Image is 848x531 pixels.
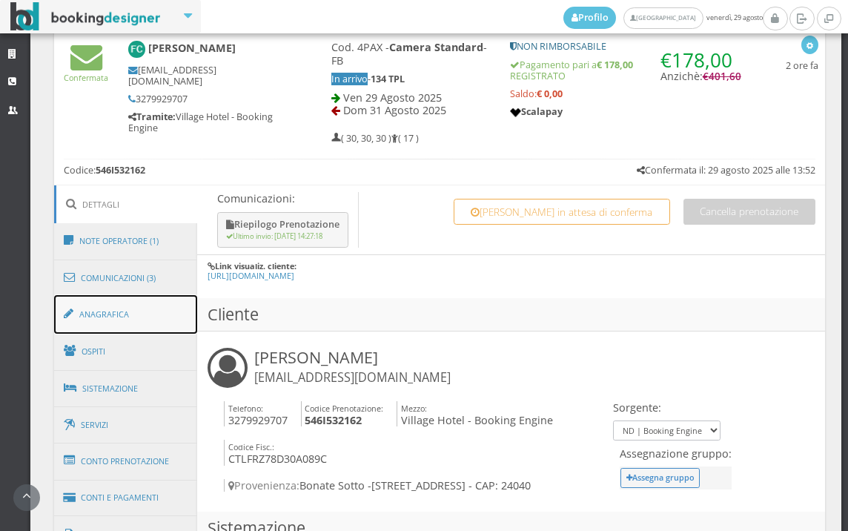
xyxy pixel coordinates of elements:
[54,479,198,517] a: Conti e Pagamenti
[96,164,145,177] b: 546I532162
[54,295,198,334] a: Anagrafica
[148,42,236,56] b: [PERSON_NAME]
[224,440,327,466] h4: CTLFRZ78D30A089C
[224,401,288,427] h4: 3279929707
[613,401,721,414] h4: Sorgente:
[331,133,419,144] h5: ( 30, 30, 30 ) ( 17 )
[228,478,299,492] span: Provenienza:
[331,73,491,85] h5: -
[397,401,553,427] h4: Village Hotel - Booking Engine
[703,70,741,83] span: €
[389,40,483,54] b: Camera Standard
[128,41,145,58] img: Fabrizio Catalano
[510,41,741,52] h5: NON RIMBORSABILE
[215,260,297,271] b: Link visualiz. cliente:
[128,65,281,87] h5: [EMAIL_ADDRESS][DOMAIN_NAME]
[510,105,562,118] b: Scalapay
[254,348,451,386] h3: [PERSON_NAME]
[537,88,563,100] strong: € 0,00
[128,93,281,105] h5: 3279929707
[786,60,818,71] h5: 2 ore fa
[454,199,670,225] button: [PERSON_NAME] in attesa di conferma
[331,41,491,67] h4: Cod. 4PAX - - FB
[228,403,263,414] small: Telefono:
[343,103,446,117] span: Dom 31 Agosto 2025
[623,7,703,29] a: [GEOGRAPHIC_DATA]
[305,403,383,414] small: Codice Prenotazione:
[305,413,362,427] b: 546I532162
[709,70,741,83] span: 401,60
[597,59,633,71] strong: € 178,00
[620,447,732,460] h4: Assegnazione gruppo:
[683,199,815,225] button: Cancella prenotazione
[510,59,741,82] h5: Pagamento pari a REGISTRATO
[54,369,198,408] a: Sistemazione
[672,47,732,73] span: 178,00
[563,7,763,29] span: venerdì, 29 agosto
[208,270,294,281] a: [URL][DOMAIN_NAME]
[64,165,145,176] h5: Codice:
[228,441,274,452] small: Codice Fisc.:
[371,478,466,492] span: [STREET_ADDRESS]
[637,165,815,176] h5: Confermata il: 29 agosto 2025 alle 13:52
[510,88,741,99] h5: Saldo:
[128,111,176,123] b: Tramite:
[54,222,198,260] a: Note Operatore (1)
[660,41,741,83] h4: Anzichè:
[54,332,198,371] a: Ospiti
[54,259,198,297] a: Comunicazioni (3)
[331,73,368,85] span: In arrivo
[10,2,161,31] img: BookingDesigner.com
[343,90,442,105] span: Ven 29 Agosto 2025
[54,442,198,481] a: Conto Prenotazione
[254,369,451,386] small: [EMAIL_ADDRESS][DOMAIN_NAME]
[54,406,198,444] a: Servizi
[563,7,617,29] a: Profilo
[371,73,405,85] b: 134 TPL
[217,192,351,205] p: Comunicazioni:
[217,212,348,248] button: Riepilogo Prenotazione Ultimo invio: [DATE] 14:27:18
[64,59,108,82] a: Confermata
[510,107,520,117] img: logo-scalapay.png
[128,111,281,133] h5: Village Hotel - Booking Engine
[226,231,322,241] small: Ultimo invio: [DATE] 14:27:18
[660,47,732,73] span: €
[401,403,427,414] small: Mezzo:
[468,478,531,492] span: - CAP: 24040
[620,468,700,488] button: Assegna gruppo
[54,185,198,223] a: Dettagli
[197,298,825,332] h3: Cliente
[224,479,609,492] h4: Bonate Sotto -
